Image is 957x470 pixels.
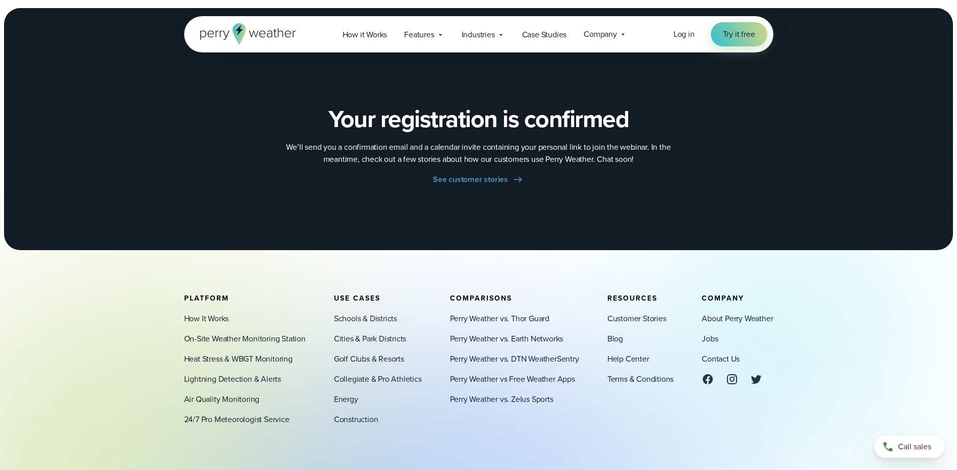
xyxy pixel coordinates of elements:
[334,293,380,304] span: Use Cases
[607,333,623,345] a: Blog
[607,293,657,304] span: Resources
[898,441,931,453] span: Call sales
[450,313,549,325] a: Perry Weather vs. Thor Guard
[184,353,293,365] a: Heat Stress & WBGT Monitoring
[184,313,229,325] a: How It Works
[607,373,673,385] a: Terms & Conditions
[334,24,396,45] a: How it Works
[711,22,767,46] a: Try it free
[702,293,744,304] span: Company
[450,353,579,365] a: Perry Weather vs. DTN WeatherSentry
[607,313,666,325] a: Customer Stories
[334,373,422,385] a: Collegiate & Pro Athletics
[723,28,755,40] span: Try it free
[673,28,695,40] a: Log in
[277,141,681,165] p: We’ll send you a confirmation email and a calendar invite containing your personal link to join t...
[874,436,945,458] a: Call sales
[450,373,575,385] a: Perry Weather vs Free Weather Apps
[514,24,576,45] a: Case Studies
[702,313,773,325] a: About Perry Weather
[433,173,508,186] span: See customer stories
[607,353,649,365] a: Help Center
[450,333,564,345] a: Perry Weather vs. Earth Networks
[433,173,524,186] a: See customer stories
[328,105,629,133] h2: Your registration is confirmed
[334,393,358,405] a: Energy
[334,353,404,365] a: Golf Clubs & Resorts
[584,28,617,40] span: Company
[522,29,567,41] span: Case Studies
[450,393,553,405] a: Perry Weather vs. Zelus Sports
[702,333,718,345] a: Jobs
[462,29,495,41] span: Industries
[450,293,512,304] span: Comparisons
[343,29,387,41] span: How it Works
[184,293,229,304] span: Platform
[184,373,281,385] a: Lightning Detection & Alerts
[184,393,260,405] a: Air Quality Monitoring
[334,313,397,325] a: Schools & Districts
[184,333,306,345] a: On-Site Weather Monitoring Station
[404,29,434,41] span: Features
[334,333,406,345] a: Cities & Park Districts
[184,414,290,426] a: 24/7 Pro Meteorologist Service
[334,414,378,426] a: Construction
[702,353,740,365] a: Contact Us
